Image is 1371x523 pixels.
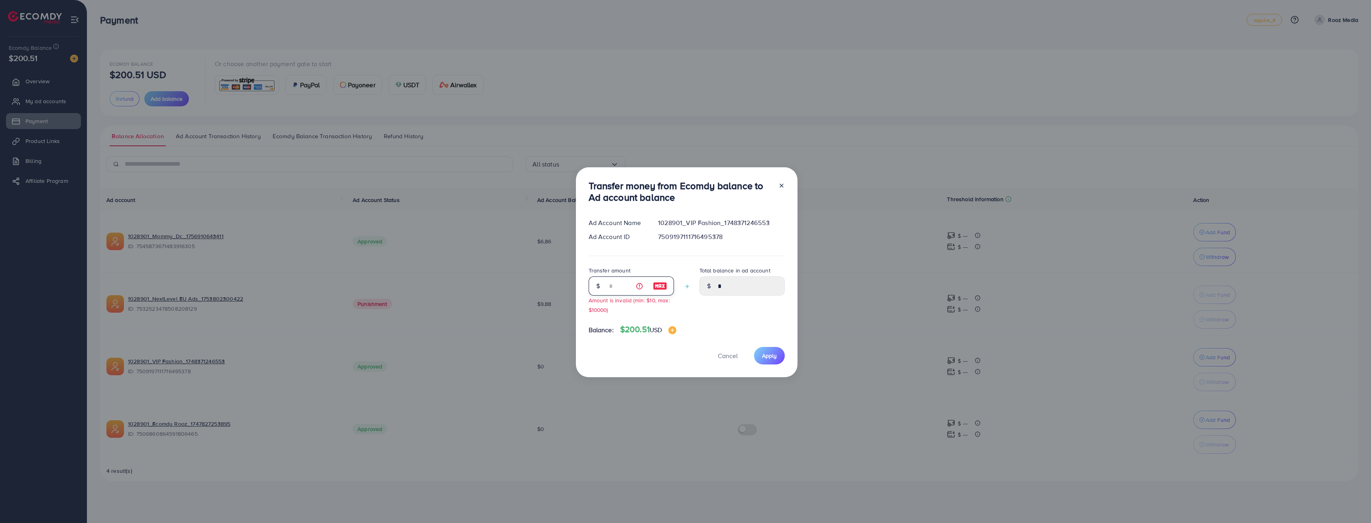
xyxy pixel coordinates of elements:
span: Balance: [589,325,614,335]
span: USD [650,325,662,334]
div: 1028901_VIP Fashion_1748371246553 [652,218,791,227]
h3: Transfer money from Ecomdy balance to Ad account balance [589,180,772,203]
span: Apply [762,352,777,360]
div: Ad Account Name [582,218,652,227]
img: image [653,281,667,291]
img: image [668,326,676,334]
h4: $200.51 [620,325,677,335]
iframe: Chat [1337,487,1365,517]
button: Cancel [708,347,748,364]
div: Ad Account ID [582,232,652,241]
span: Cancel [718,351,738,360]
button: Apply [754,347,785,364]
div: 7509197111716495378 [652,232,791,241]
label: Total balance in ad account [699,266,770,274]
small: Amount is invalid (min: $10, max: $10000) [589,296,670,313]
label: Transfer amount [589,266,631,274]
